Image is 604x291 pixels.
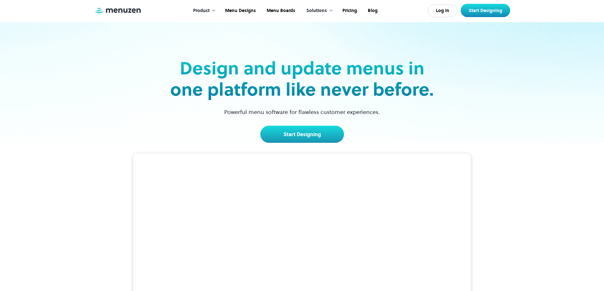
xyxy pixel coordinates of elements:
[261,1,300,21] a: Menu Boards
[461,4,510,17] a: Start Designing
[219,1,261,21] a: Menu Designs
[300,1,336,21] div: Solutions
[260,126,344,143] a: Start Designing
[306,7,327,14] div: Solutions
[216,108,388,116] p: Powerful menu software for flawless customer experiences.
[336,1,362,21] a: Pricing
[187,1,219,21] div: Product
[362,1,382,21] a: Blog
[168,58,436,100] h2: Design and update menus in one platform like never before.
[193,7,210,14] div: Product
[428,4,458,17] a: Log In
